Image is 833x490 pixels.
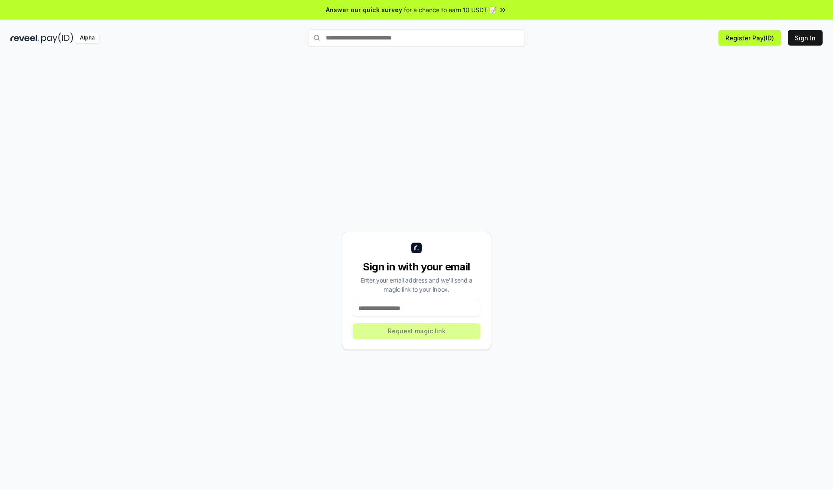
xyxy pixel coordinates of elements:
div: Enter your email address and we’ll send a magic link to your inbox. [353,276,480,294]
img: logo_small [411,243,422,253]
button: Register Pay(ID) [718,30,781,46]
img: pay_id [41,33,73,43]
button: Sign In [788,30,823,46]
div: Sign in with your email [353,260,480,274]
span: Answer our quick survey [326,5,402,14]
img: reveel_dark [10,33,39,43]
div: Alpha [75,33,99,43]
span: for a chance to earn 10 USDT 📝 [404,5,497,14]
